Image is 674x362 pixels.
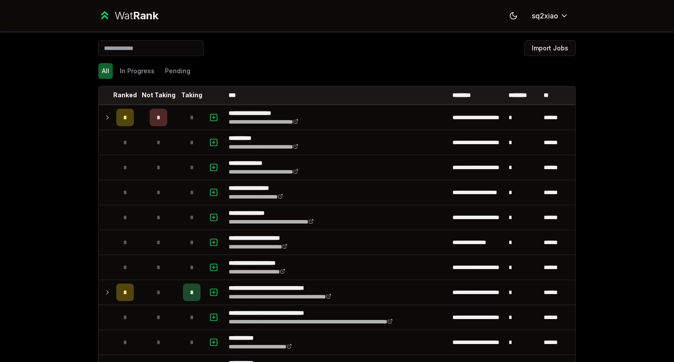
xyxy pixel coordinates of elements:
[181,91,202,99] p: Taking
[133,9,158,22] span: Rank
[161,63,194,79] button: Pending
[98,9,158,23] a: WatRank
[524,40,576,56] button: Import Jobs
[116,63,158,79] button: In Progress
[532,11,558,21] span: sq2xiao
[113,91,137,99] p: Ranked
[115,9,158,23] div: Wat
[525,8,576,24] button: sq2xiao
[142,91,176,99] p: Not Taking
[98,63,113,79] button: All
